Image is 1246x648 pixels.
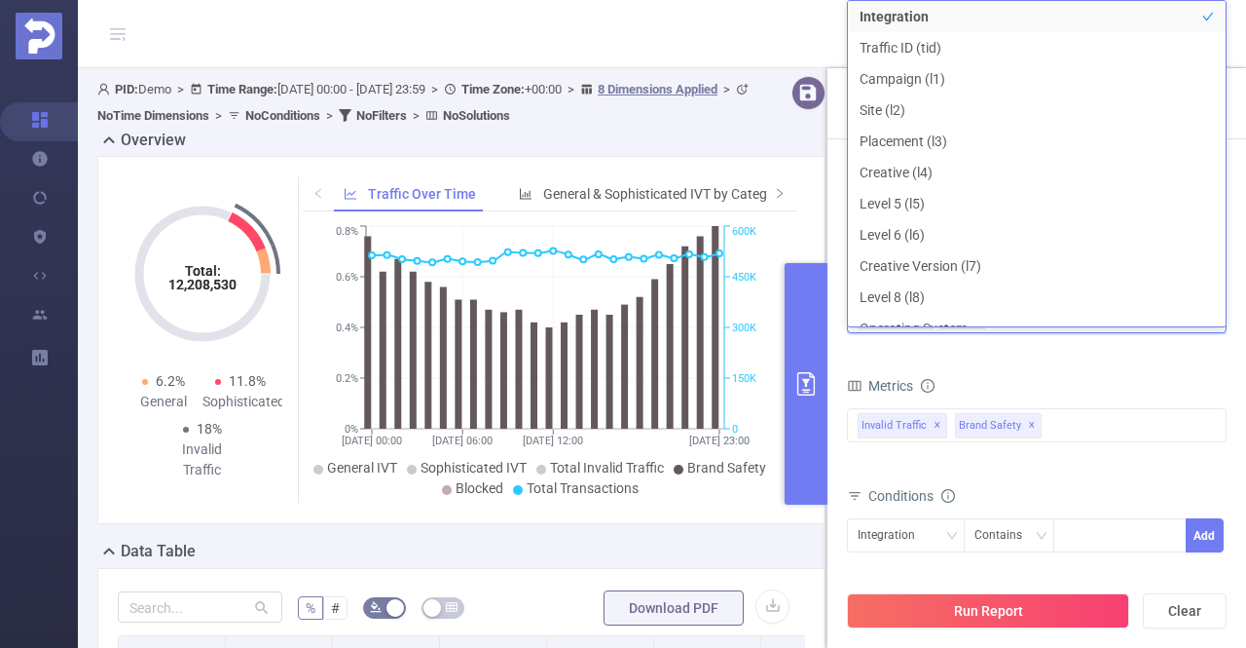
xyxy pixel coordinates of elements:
[689,435,750,447] tspan: [DATE] 23:00
[732,226,756,239] tspan: 600K
[848,188,1226,219] li: Level 5 (l5)
[202,392,279,412] div: Sophisticated
[209,108,228,123] span: >
[732,271,756,284] tspan: 450K
[342,435,402,447] tspan: [DATE] 00:00
[848,250,1226,282] li: Creative Version (l7)
[732,322,756,334] tspan: 300K
[456,480,503,496] span: Blocked
[598,82,717,96] u: 8 Dimensions Applied
[1143,593,1227,629] button: Clear
[1036,530,1047,544] i: icon: down
[921,379,934,393] i: icon: info-circle
[443,108,510,123] b: No Solutions
[847,593,1129,629] button: Run Report
[1202,167,1214,178] i: icon: check
[848,313,1226,344] li: Operating System
[207,82,277,96] b: Time Range:
[848,95,1226,126] li: Site (l2)
[345,423,358,436] tspan: 0%
[527,480,639,496] span: Total Transactions
[1202,323,1214,334] i: icon: check
[407,108,425,123] span: >
[1202,291,1214,303] i: icon: check
[126,392,202,412] div: General
[115,82,138,96] b: PID:
[425,82,444,96] span: >
[1202,229,1214,241] i: icon: check
[121,129,186,152] h2: Overview
[687,460,766,476] span: Brand Safety
[461,82,525,96] b: Time Zone:
[184,263,220,279] tspan: Total:
[732,372,756,385] tspan: 150K
[245,108,320,123] b: No Conditions
[327,460,397,476] span: General IVT
[320,108,339,123] span: >
[336,372,358,385] tspan: 0.2%
[368,186,476,202] span: Traffic Over Time
[934,414,941,438] span: ✕
[229,373,266,389] span: 11.8%
[848,63,1226,95] li: Campaign (l1)
[446,601,458,613] i: icon: table
[1202,11,1214,22] i: icon: check
[336,322,358,334] tspan: 0.4%
[168,277,237,292] tspan: 12,208,530
[1202,73,1214,85] i: icon: check
[336,226,358,239] tspan: 0.8%
[550,460,664,476] span: Total Invalid Traffic
[848,32,1226,63] li: Traffic ID (tid)
[848,219,1226,250] li: Level 6 (l6)
[306,600,315,616] span: %
[164,439,240,480] div: Invalid Traffic
[848,1,1226,32] li: Integration
[955,413,1042,438] span: Brand Safety
[171,82,190,96] span: >
[974,519,1036,552] div: Contains
[331,600,340,616] span: #
[336,271,358,284] tspan: 0.6%
[1028,414,1036,438] span: ✕
[847,378,913,394] span: Metrics
[356,108,407,123] b: No Filters
[370,601,382,613] i: icon: bg-colors
[562,82,580,96] span: >
[197,421,222,437] span: 18%
[97,82,753,123] span: Demo [DATE] 00:00 - [DATE] 23:59 +00:00
[858,413,947,438] span: Invalid Traffic
[946,530,958,544] i: icon: down
[858,519,929,552] div: Integration
[156,373,185,389] span: 6.2%
[604,591,744,626] button: Download PDF
[97,83,115,95] i: icon: user
[1202,42,1214,54] i: icon: check
[543,186,787,202] span: General & Sophisticated IVT by Category
[868,488,955,504] span: Conditions
[121,540,196,563] h2: Data Table
[118,591,282,623] input: Search...
[97,108,209,123] b: No Time Dimensions
[1186,518,1224,553] button: Add
[519,187,532,201] i: icon: bar-chart
[732,423,738,436] tspan: 0
[1202,104,1214,116] i: icon: check
[848,282,1226,313] li: Level 8 (l8)
[1202,260,1214,272] i: icon: check
[523,435,583,447] tspan: [DATE] 12:00
[16,13,62,59] img: Protected Media
[941,489,955,503] i: icon: info-circle
[848,157,1226,188] li: Creative (l4)
[312,187,324,199] i: icon: left
[1202,198,1214,210] i: icon: check
[717,82,736,96] span: >
[1202,135,1214,147] i: icon: check
[774,187,786,199] i: icon: right
[421,460,527,476] span: Sophisticated IVT
[344,187,357,201] i: icon: line-chart
[848,126,1226,157] li: Placement (l3)
[432,435,493,447] tspan: [DATE] 06:00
